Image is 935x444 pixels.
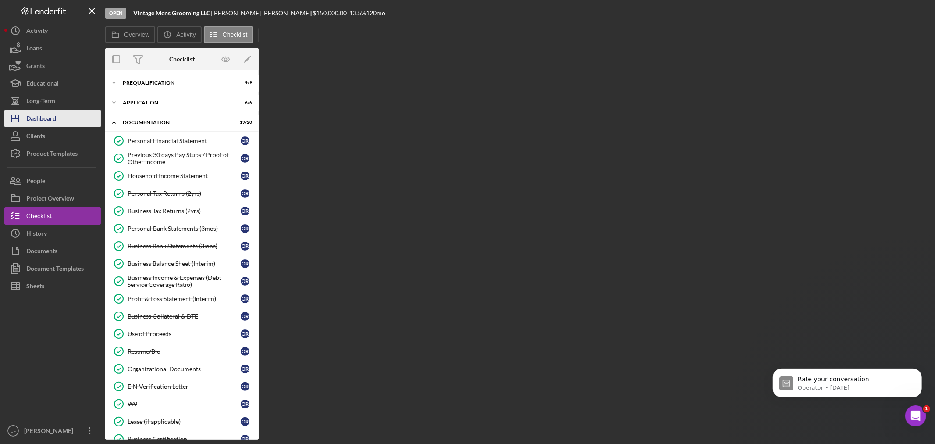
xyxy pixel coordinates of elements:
[366,10,385,17] div: 120 mo
[26,92,55,112] div: Long-Term
[26,260,84,279] div: Document Templates
[4,145,101,162] button: Product Templates
[26,39,42,59] div: Loans
[4,260,101,277] button: Document Templates
[123,80,230,86] div: Prequalification
[4,422,101,440] button: EF[PERSON_NAME]
[124,31,149,38] label: Overview
[241,172,249,180] div: O R
[128,243,241,250] div: Business Bank Statements (3mos)
[110,202,254,220] a: Business Tax Returns (2yrs)OR
[923,405,930,412] span: 1
[110,395,254,413] a: W9OR
[26,225,47,244] div: History
[110,290,254,308] a: Profit & Loss Statement (Interim)OR
[313,10,349,17] div: $150,000.00
[241,400,249,408] div: O R
[241,277,249,286] div: O R
[4,277,101,295] button: Sheets
[26,75,59,94] div: Educational
[26,190,74,209] div: Project Overview
[4,225,101,242] button: History
[128,151,241,165] div: Previous 30 days Pay Stubs / Proof of Other Income
[110,378,254,395] a: EIN Verification LetterOR
[241,224,249,233] div: O R
[128,401,241,408] div: W9
[128,313,241,320] div: Business Collateral & DTE
[11,429,16,433] text: EF
[4,127,101,145] button: Clients
[4,207,101,225] button: Checklist
[4,57,101,75] button: Grants
[241,294,249,303] div: O R
[223,31,248,38] label: Checklist
[236,100,252,105] div: 6 / 6
[128,436,241,443] div: Business Certification
[4,190,101,207] button: Project Overview
[236,120,252,125] div: 19 / 20
[110,132,254,150] a: Personal Financial StatementOR
[241,189,249,198] div: O R
[26,277,44,297] div: Sheets
[128,418,241,425] div: Lease (if applicable)
[26,242,57,262] div: Documents
[241,435,249,444] div: O R
[4,22,101,39] button: Activity
[110,150,254,167] a: Previous 30 days Pay Stubs / Proof of Other IncomeOR
[26,22,48,42] div: Activity
[241,329,249,338] div: O R
[241,312,249,321] div: O R
[241,154,249,163] div: O R
[133,9,210,17] b: Vintage Mens Grooming LLC
[110,255,254,272] a: Business Balance Sheet (Interim)OR
[110,308,254,325] a: Business Collateral & DTEOR
[105,26,155,43] button: Overview
[241,242,249,251] div: O R
[204,26,253,43] button: Checklist
[4,172,101,190] a: People
[110,325,254,343] a: Use of ProceedsOR
[128,172,241,179] div: Household Income Statement
[133,10,212,17] div: |
[4,75,101,92] button: Educational
[26,145,78,165] div: Product Templates
[4,242,101,260] button: Documents
[128,208,241,215] div: Business Tax Returns (2yrs)
[212,10,313,17] div: [PERSON_NAME] [PERSON_NAME] |
[128,190,241,197] div: Personal Tax Returns (2yrs)
[176,31,196,38] label: Activity
[241,365,249,373] div: O R
[110,360,254,378] a: Organizational DocumentsOR
[241,207,249,215] div: O R
[241,417,249,426] div: O R
[128,383,241,390] div: EIN Verification Letter
[26,57,45,77] div: Grants
[26,110,56,129] div: Dashboard
[110,237,254,255] a: Business Bank Statements (3mos)OR
[26,172,45,192] div: People
[905,405,926,426] iframe: Intercom live chat
[110,343,254,360] a: Resume/BioOR
[169,56,195,63] div: Checklist
[110,167,254,185] a: Household Income StatementOR
[241,259,249,268] div: O R
[4,39,101,57] button: Loans
[4,110,101,127] a: Dashboard
[128,330,241,337] div: Use of Proceeds
[128,260,241,267] div: Business Balance Sheet (Interim)
[4,92,101,110] button: Long-Term
[241,136,249,145] div: O R
[241,382,249,391] div: O R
